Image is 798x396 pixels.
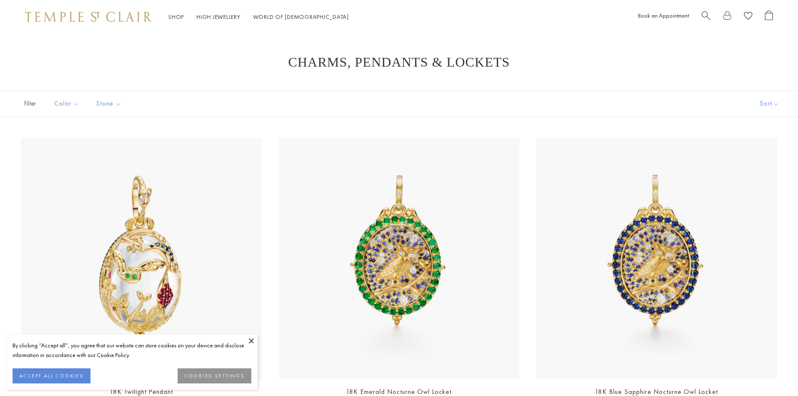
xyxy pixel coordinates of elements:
img: 18K Emerald Nocturne Owl Locket [279,138,519,379]
a: 18K Blue Sapphire Nocturne Owl Locket [595,387,718,396]
a: High JewelleryHigh Jewellery [196,13,240,21]
span: Stone [92,98,128,109]
button: Color [48,94,86,113]
a: World of [DEMOGRAPHIC_DATA]World of [DEMOGRAPHIC_DATA] [253,13,349,21]
a: Search [702,10,710,23]
span: Color [50,98,86,109]
a: View Wishlist [744,10,752,23]
a: ShopShop [168,13,184,21]
button: ACCEPT ALL COOKIES [13,368,90,383]
button: Stone [90,94,128,113]
div: By clicking “Accept all”, you agree that our website can store cookies on your device and disclos... [13,341,251,360]
a: Book an Appointment [638,12,689,19]
h1: Charms, Pendants & Lockets [34,54,764,70]
img: 18K Twilight Pendant [21,138,262,379]
a: 18K Twilight Pendant [110,387,173,396]
button: Show sort by [741,91,798,116]
a: 18K Emerald Nocturne Owl Locket [346,387,452,396]
a: Open Shopping Bag [765,10,773,23]
img: 18K Blue Sapphire Nocturne Owl Locket [536,138,777,379]
button: COOKIES SETTINGS [178,368,251,383]
nav: Main navigation [168,12,349,22]
img: Temple St. Clair [25,12,152,22]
